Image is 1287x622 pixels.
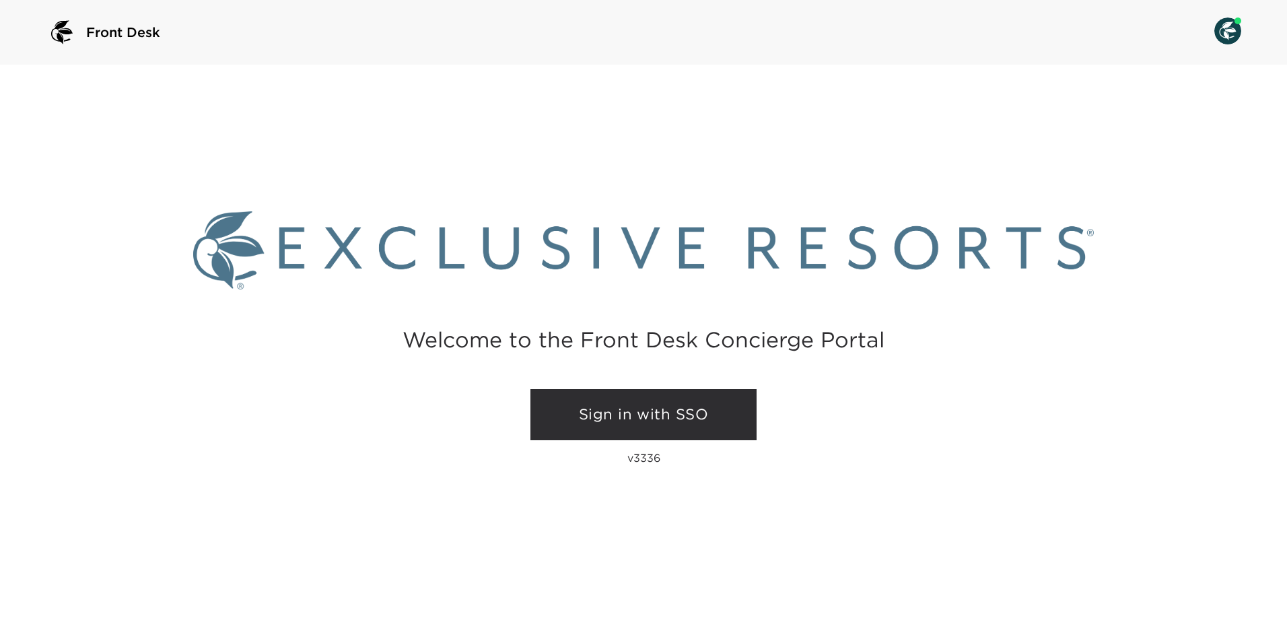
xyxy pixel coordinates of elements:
[530,389,757,440] a: Sign in with SSO
[193,211,1094,289] img: Exclusive Resorts logo
[403,329,884,350] h2: Welcome to the Front Desk Concierge Portal
[1214,18,1241,44] img: User
[86,23,160,42] span: Front Desk
[46,16,78,48] img: logo
[627,451,660,464] p: v3336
